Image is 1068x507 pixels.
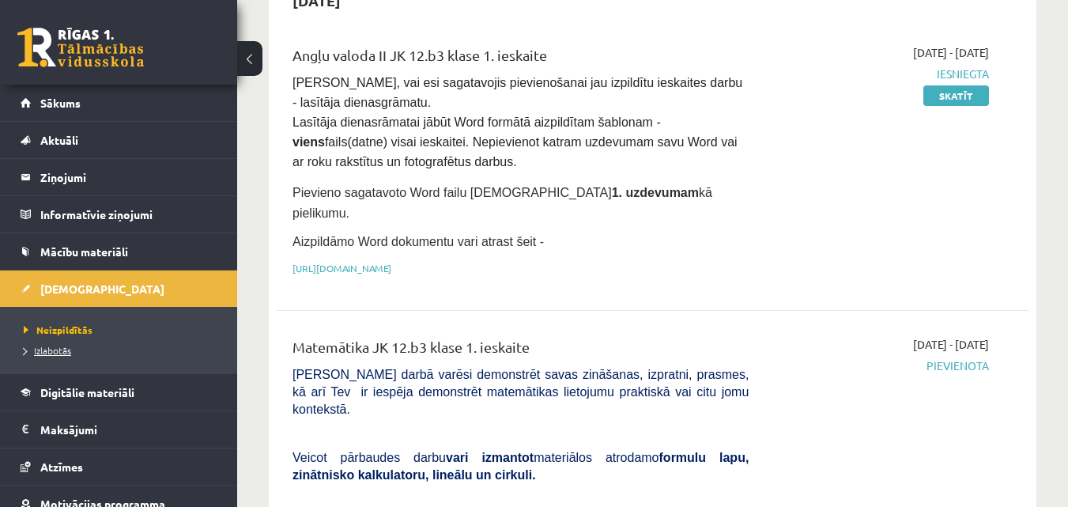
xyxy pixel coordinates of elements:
span: Pievieno sagatavoto Word failu [DEMOGRAPHIC_DATA] kā pielikumu. [292,186,712,220]
a: Sākums [21,85,217,121]
span: Aktuāli [40,133,78,147]
span: Neizpildītās [24,323,92,336]
span: Digitālie materiāli [40,385,134,399]
span: Atzīmes [40,460,83,474]
legend: Maksājumi [40,411,217,448]
a: Informatīvie ziņojumi [21,196,217,233]
div: Matemātika JK 12.b3 klase 1. ieskaite [292,336,749,365]
span: Iesniegta [772,66,989,82]
span: Mācību materiāli [40,244,128,259]
a: Atzīmes [21,448,217,485]
span: Pievienota [772,358,989,374]
a: Digitālie materiāli [21,374,217,411]
a: Aktuāli [21,122,217,158]
legend: Informatīvie ziņojumi [40,196,217,233]
b: vari izmantot [446,451,534,464]
a: [DEMOGRAPHIC_DATA] [21,271,217,307]
span: Izlabotās [24,344,71,357]
span: [PERSON_NAME], vai esi sagatavojis pievienošanai jau izpildītu ieskaites darbu - lasītāja dienasg... [292,76,746,168]
div: Angļu valoda II JK 12.b3 klase 1. ieskaite [292,44,749,74]
span: Sākums [40,96,81,110]
span: [DATE] - [DATE] [913,44,989,61]
span: [DATE] - [DATE] [913,336,989,353]
legend: Ziņojumi [40,159,217,195]
span: [DEMOGRAPHIC_DATA] [40,282,164,296]
span: Aizpildāmo Word dokumentu vari atrast šeit - [292,235,544,248]
strong: viens [292,135,325,149]
span: Veicot pārbaudes darbu materiālos atrodamo [292,451,749,482]
a: Mācību materiāli [21,233,217,270]
a: Neizpildītās [24,323,221,337]
a: Skatīt [923,85,989,106]
strong: 1. uzdevumam [612,186,699,199]
a: [URL][DOMAIN_NAME] [292,262,391,274]
b: formulu lapu, zinātnisko kalkulatoru, lineālu un cirkuli. [292,451,749,482]
a: Ziņojumi [21,159,217,195]
a: Rīgas 1. Tālmācības vidusskola [17,28,144,67]
a: Izlabotās [24,343,221,358]
span: [PERSON_NAME] darbā varēsi demonstrēt savas zināšanas, izpratni, prasmes, kā arī Tev ir iespēja d... [292,368,749,416]
a: Maksājumi [21,411,217,448]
